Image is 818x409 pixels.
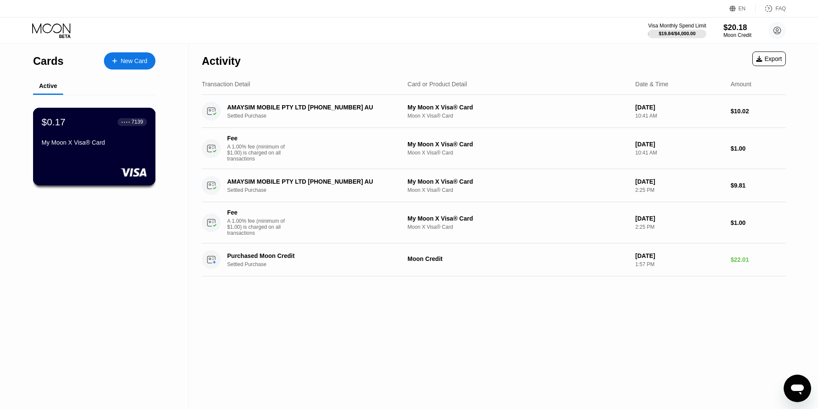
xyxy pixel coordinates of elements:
div: $20.18 [724,23,751,32]
div: Moon X Visa® Card [407,150,629,156]
div: $19.84 / $4,000.00 [659,31,696,36]
div: Card or Product Detail [407,81,467,88]
div: Visa Monthly Spend Limit$19.84/$4,000.00 [648,23,706,38]
div: Moon X Visa® Card [407,224,629,230]
div: Active [39,82,57,89]
div: Visa Monthly Spend Limit [648,23,706,29]
div: My Moon X Visa® Card [407,141,629,148]
div: Purchased Moon Credit [227,252,394,259]
div: My Moon X Visa® Card [407,215,629,222]
div: 10:41 AM [636,113,724,119]
div: My Moon X Visa® Card [407,104,629,111]
div: A 1.00% fee (minimum of $1.00) is charged on all transactions [227,144,292,162]
div: [DATE] [636,178,724,185]
div: [DATE] [636,104,724,111]
div: ● ● ● ● [122,121,130,123]
div: 1:57 PM [636,261,724,267]
div: $10.02 [730,108,786,115]
div: Transaction Detail [202,81,250,88]
div: A 1.00% fee (minimum of $1.00) is charged on all transactions [227,218,292,236]
div: [DATE] [636,215,724,222]
div: Moon Credit [724,32,751,38]
div: My Moon X Visa® Card [42,139,147,146]
div: AMAYSIM MOBILE PTY LTD [PHONE_NUMBER] AU [227,104,394,111]
div: 7139 [131,119,143,125]
div: [DATE] [636,141,724,148]
div: $9.81 [730,182,786,189]
div: 10:41 AM [636,150,724,156]
div: Cards [33,55,64,67]
div: New Card [121,58,147,65]
div: $22.01 [730,256,786,263]
div: Fee [227,135,287,142]
div: FeeA 1.00% fee (minimum of $1.00) is charged on all transactionsMy Moon X Visa® CardMoon X Visa® ... [202,128,786,169]
div: EN [730,4,756,13]
div: Purchased Moon CreditSettled PurchaseMoon Credit[DATE]1:57 PM$22.01 [202,243,786,276]
div: AMAYSIM MOBILE PTY LTD [PHONE_NUMBER] AUSettled PurchaseMy Moon X Visa® CardMoon X Visa® Card[DAT... [202,169,786,202]
div: My Moon X Visa® Card [407,178,629,185]
div: New Card [104,52,155,70]
div: Export [756,55,782,62]
div: Settled Purchase [227,187,406,193]
div: Export [752,52,786,66]
div: Settled Purchase [227,113,406,119]
div: FAQ [775,6,786,12]
div: $20.18Moon Credit [724,23,751,38]
div: $1.00 [730,219,786,226]
div: Moon Credit [407,255,629,262]
div: Date & Time [636,81,669,88]
div: $0.17 [42,116,66,127]
div: $0.17● ● ● ●7139My Moon X Visa® Card [33,108,155,185]
div: Fee [227,209,287,216]
div: Moon X Visa® Card [407,187,629,193]
div: 2:25 PM [636,224,724,230]
div: AMAYSIM MOBILE PTY LTD [PHONE_NUMBER] AUSettled PurchaseMy Moon X Visa® CardMoon X Visa® Card[DAT... [202,95,786,128]
div: [DATE] [636,252,724,259]
div: 2:25 PM [636,187,724,193]
div: Moon X Visa® Card [407,113,629,119]
div: $1.00 [730,145,786,152]
div: FeeA 1.00% fee (minimum of $1.00) is charged on all transactionsMy Moon X Visa® CardMoon X Visa® ... [202,202,786,243]
iframe: Button to launch messaging window [784,375,811,402]
div: Settled Purchase [227,261,406,267]
div: Activity [202,55,240,67]
div: EN [739,6,746,12]
div: FAQ [756,4,786,13]
div: Amount [730,81,751,88]
div: AMAYSIM MOBILE PTY LTD [PHONE_NUMBER] AU [227,178,394,185]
